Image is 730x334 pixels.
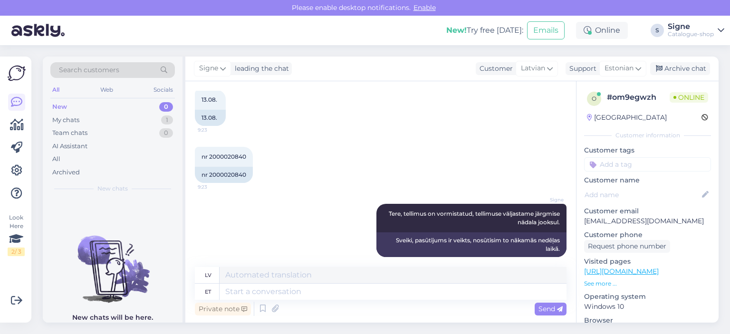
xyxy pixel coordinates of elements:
div: 0 [159,102,173,112]
span: 13.08. [202,96,217,103]
div: S [651,24,664,37]
span: o [592,95,596,102]
p: See more ... [584,279,711,288]
p: New chats will be here. [72,313,153,323]
div: Archived [52,168,80,177]
div: Look Here [8,213,25,256]
p: Visited pages [584,257,711,267]
div: nr 2000020840 [195,167,253,183]
a: SigneCatalogue-shop [668,23,724,38]
span: Signe [199,63,218,74]
div: et [205,284,211,300]
div: [GEOGRAPHIC_DATA] [587,113,667,123]
span: Signe [528,196,564,203]
div: All [52,154,60,164]
div: leading the chat [231,64,289,74]
div: Try free [DATE]: [446,25,523,36]
p: Customer phone [584,230,711,240]
span: Latvian [521,63,545,74]
span: nr 2000020840 [202,153,246,160]
span: 9:23 [198,126,233,134]
div: Sveiki, pasūtījums ir veikts, nosūtīsim to nākamās nedēļas laikā. [376,232,567,257]
div: Catalogue-shop [668,30,714,38]
div: AI Assistant [52,142,87,151]
button: Emails [527,21,565,39]
div: 0 [159,128,173,138]
span: Enable [411,3,439,12]
div: Customer [476,64,513,74]
span: 9:23 [198,183,233,191]
input: Add name [585,190,700,200]
div: Team chats [52,128,87,138]
div: 1 [161,115,173,125]
div: Signe [668,23,714,30]
p: Windows 10 [584,302,711,312]
div: Support [566,64,596,74]
div: 13.08. [195,110,226,126]
p: Customer tags [584,145,711,155]
span: 9:24 [528,258,564,265]
span: Send [538,305,563,313]
span: Search customers [59,65,119,75]
div: # om9egwzh [607,92,670,103]
div: My chats [52,115,79,125]
div: Archive chat [650,62,710,75]
div: Request phone number [584,240,670,253]
div: Customer information [584,131,711,140]
input: Add a tag [584,157,711,172]
div: New [52,102,67,112]
span: Estonian [605,63,634,74]
p: Operating system [584,292,711,302]
div: lv [205,267,211,283]
div: Socials [152,84,175,96]
div: Online [576,22,628,39]
a: [URL][DOMAIN_NAME] [584,267,659,276]
b: New! [446,26,467,35]
img: No chats [43,219,182,304]
div: 2 / 3 [8,248,25,256]
p: Customer email [584,206,711,216]
div: All [50,84,61,96]
div: Web [98,84,115,96]
span: New chats [97,184,128,193]
p: Browser [584,315,711,325]
img: Askly Logo [8,64,26,82]
p: Customer name [584,175,711,185]
p: [EMAIL_ADDRESS][DOMAIN_NAME] [584,216,711,226]
span: Tere, tellimus on vormistatud, tellimuse väljastame järgmise nädala jooksul. [389,210,561,226]
div: Private note [195,303,251,315]
span: Online [670,92,708,103]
